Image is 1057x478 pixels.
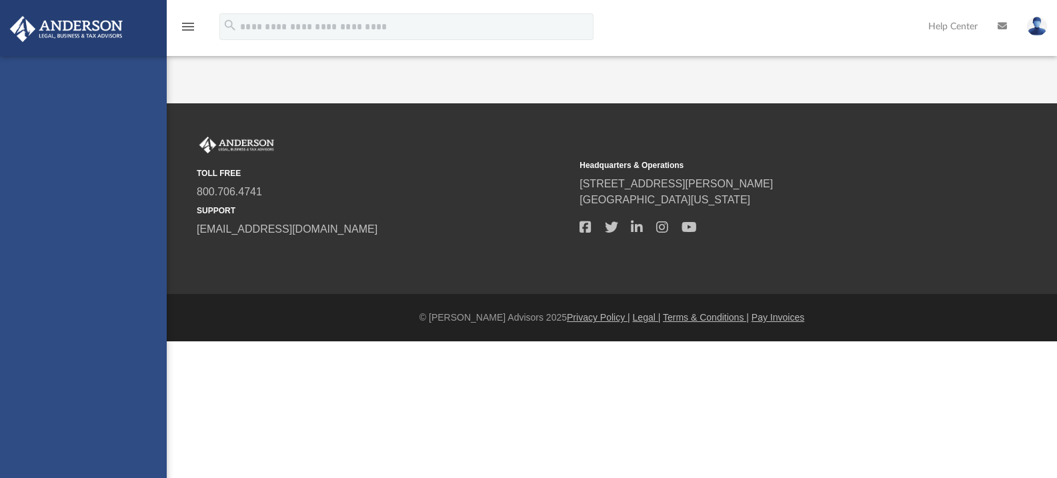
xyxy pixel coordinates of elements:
[752,312,804,323] a: Pay Invoices
[197,167,570,179] small: TOLL FREE
[223,18,237,33] i: search
[180,25,196,35] a: menu
[580,194,750,205] a: [GEOGRAPHIC_DATA][US_STATE]
[663,312,749,323] a: Terms & Conditions |
[197,186,262,197] a: 800.706.4741
[1027,17,1047,36] img: User Pic
[580,178,773,189] a: [STREET_ADDRESS][PERSON_NAME]
[633,312,661,323] a: Legal |
[197,137,277,154] img: Anderson Advisors Platinum Portal
[567,312,630,323] a: Privacy Policy |
[6,16,127,42] img: Anderson Advisors Platinum Portal
[197,205,570,217] small: SUPPORT
[580,159,953,171] small: Headquarters & Operations
[167,311,1057,325] div: © [PERSON_NAME] Advisors 2025
[180,19,196,35] i: menu
[197,223,377,235] a: [EMAIL_ADDRESS][DOMAIN_NAME]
